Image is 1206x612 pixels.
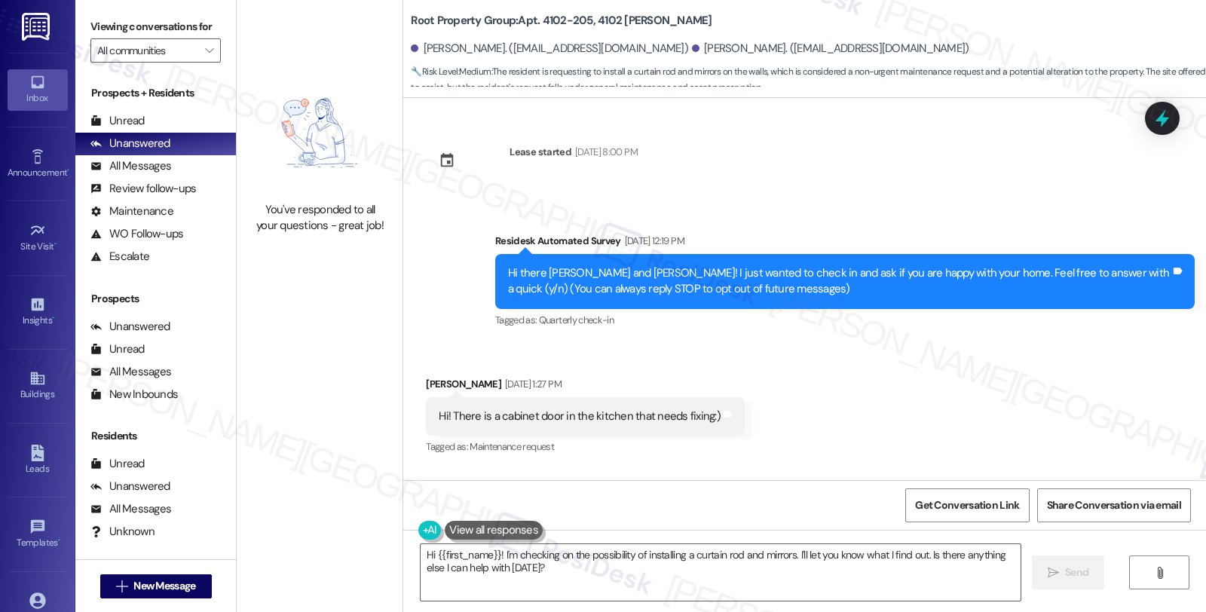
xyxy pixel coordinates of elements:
[58,535,60,546] span: •
[8,292,68,332] a: Insights •
[90,136,170,151] div: Unanswered
[8,514,68,555] a: Templates •
[253,202,386,234] div: You've responded to all your questions - great job!
[116,580,127,592] i: 
[90,479,170,494] div: Unanswered
[421,544,1021,601] textarea: Hi {{first_name}}! I'm checking on the possibility of installing a curtain rod and mirrors. I'll ...
[571,144,638,160] div: [DATE] 8:00 PM
[411,41,688,57] div: [PERSON_NAME]. ([EMAIL_ADDRESS][DOMAIN_NAME])
[75,428,236,444] div: Residents
[90,341,145,357] div: Unread
[90,319,170,335] div: Unanswered
[90,456,145,472] div: Unread
[22,13,53,41] img: ResiDesk Logo
[75,85,236,101] div: Prospects + Residents
[90,158,171,174] div: All Messages
[90,15,221,38] label: Viewing conversations for
[253,72,386,194] img: empty-state
[539,314,614,326] span: Quarterly check-in
[510,144,571,160] div: Lease started
[90,249,149,265] div: Escalate
[426,436,745,457] div: Tagged as:
[508,265,1171,298] div: Hi there [PERSON_NAME] and [PERSON_NAME]! I just wanted to check in and ask if you are happy with...
[90,364,171,380] div: All Messages
[90,387,178,402] div: New Inbounds
[411,13,712,29] b: Root Property Group: Apt. 4102-205, 4102 [PERSON_NAME]
[8,440,68,481] a: Leads
[495,309,1195,331] div: Tagged as:
[905,488,1029,522] button: Get Conversation Link
[1037,488,1191,522] button: Share Conversation via email
[67,165,69,176] span: •
[90,113,145,129] div: Unread
[97,38,197,63] input: All communities
[692,41,969,57] div: [PERSON_NAME]. ([EMAIL_ADDRESS][DOMAIN_NAME])
[439,409,721,424] div: Hi! There is a cabinet door in the kitchen that needs fixing:)
[90,181,196,197] div: Review follow-ups
[8,366,68,406] a: Buildings
[52,313,54,323] span: •
[411,64,1206,96] span: : The resident is requesting to install a curtain rod and mirrors on the walls, which is consider...
[100,574,212,598] button: New Message
[8,69,68,110] a: Inbox
[470,440,554,453] span: Maintenance request
[90,226,183,242] div: WO Follow-ups
[133,578,195,594] span: New Message
[426,376,745,397] div: [PERSON_NAME]
[90,501,171,517] div: All Messages
[501,376,562,392] div: [DATE] 1:27 PM
[205,44,213,57] i: 
[90,203,173,219] div: Maintenance
[1154,567,1165,579] i: 
[915,497,1019,513] span: Get Conversation Link
[90,524,155,540] div: Unknown
[621,233,684,249] div: [DATE] 12:19 PM
[1065,565,1088,580] span: Send
[411,66,491,78] strong: 🔧 Risk Level: Medium
[1047,497,1181,513] span: Share Conversation via email
[8,218,68,259] a: Site Visit •
[54,239,57,249] span: •
[495,233,1195,254] div: Residesk Automated Survey
[1048,567,1059,579] i: 
[1032,555,1105,589] button: Send
[75,291,236,307] div: Prospects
